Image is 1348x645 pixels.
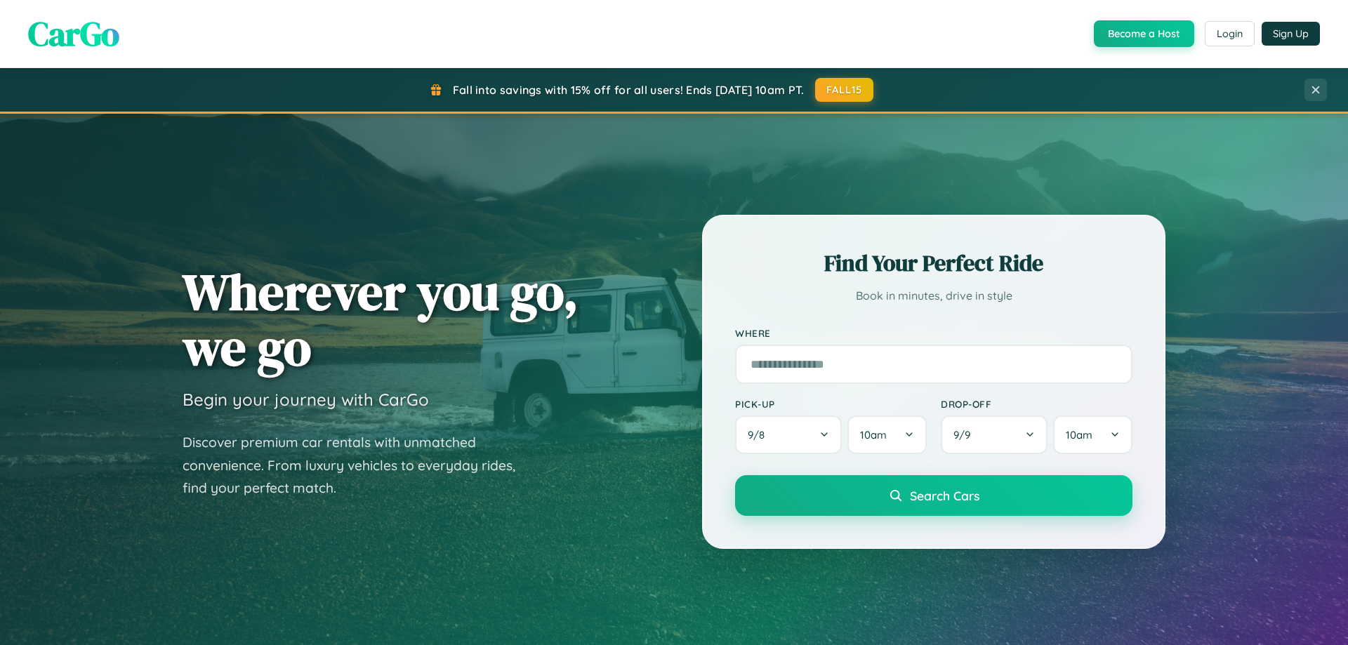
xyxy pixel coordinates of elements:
[910,488,979,503] span: Search Cars
[735,415,842,454] button: 9/8
[941,415,1048,454] button: 9/9
[735,248,1132,279] h2: Find Your Perfect Ride
[941,398,1132,410] label: Drop-off
[735,475,1132,516] button: Search Cars
[183,431,534,500] p: Discover premium car rentals with unmatched convenience. From luxury vehicles to everyday rides, ...
[735,286,1132,306] p: Book in minutes, drive in style
[183,389,429,410] h3: Begin your journey with CarGo
[453,83,805,97] span: Fall into savings with 15% off for all users! Ends [DATE] 10am PT.
[1066,428,1092,441] span: 10am
[815,78,874,102] button: FALL15
[847,415,927,454] button: 10am
[1205,21,1255,46] button: Login
[748,428,772,441] span: 9 / 8
[735,398,927,410] label: Pick-up
[1094,20,1194,47] button: Become a Host
[1262,22,1320,46] button: Sign Up
[28,11,119,57] span: CarGo
[735,327,1132,339] label: Where
[183,264,579,375] h1: Wherever you go, we go
[1053,415,1132,454] button: 10am
[860,428,887,441] span: 10am
[953,428,977,441] span: 9 / 9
